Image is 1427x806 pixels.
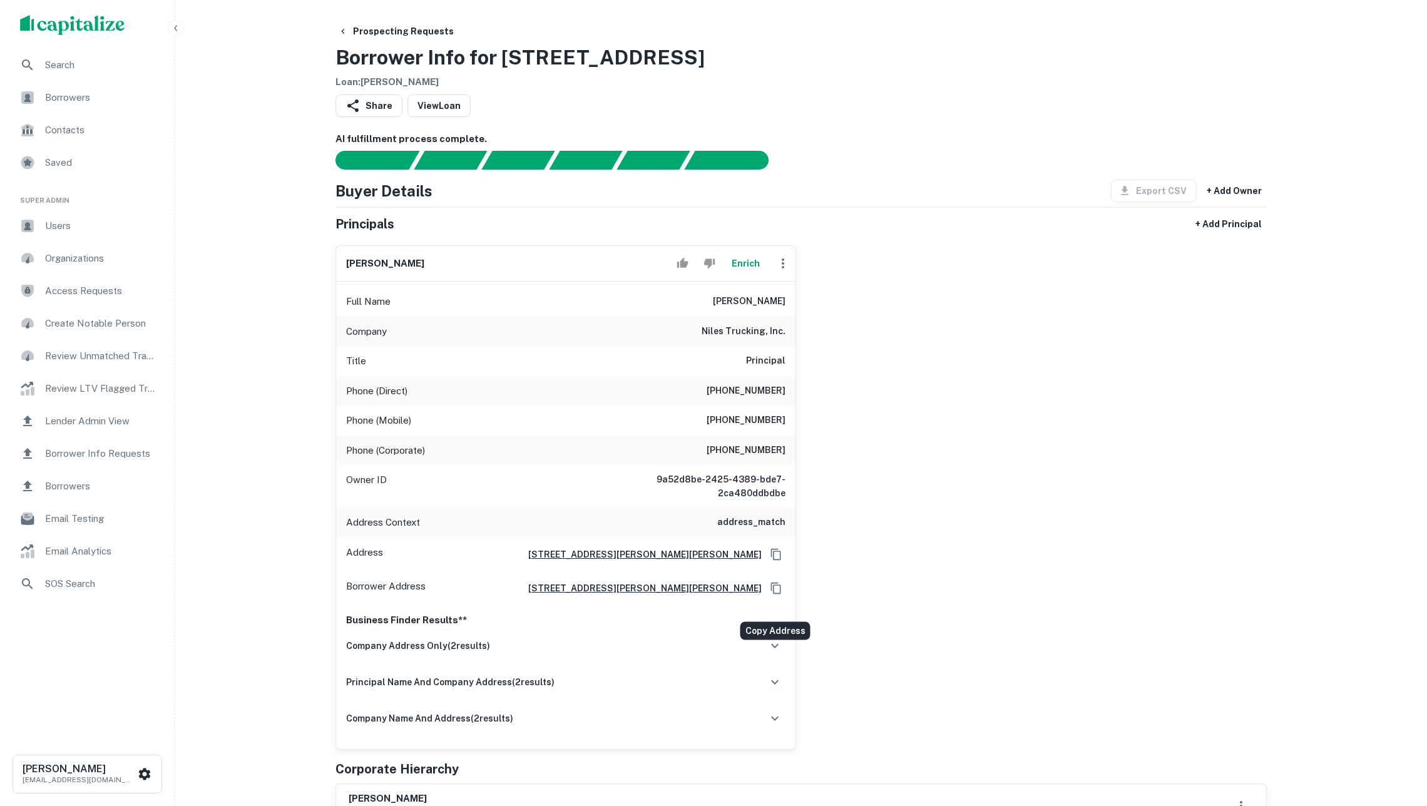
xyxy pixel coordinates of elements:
span: Review LTV Flagged Transactions [45,381,157,396]
a: Email Analytics [10,536,165,566]
span: Borrower Info Requests [45,446,157,461]
p: Phone (Corporate) [346,443,425,458]
h6: company name and address ( 2 results) [346,712,513,725]
h5: Corporate Hierarchy [335,760,459,778]
h6: AI fulfillment process complete. [335,132,1267,146]
div: Users [10,211,165,241]
a: ViewLoan [407,94,471,117]
a: [STREET_ADDRESS][PERSON_NAME][PERSON_NAME] [518,548,762,561]
button: Share [335,94,402,117]
span: Contacts [45,123,157,138]
div: Sending borrower request to AI... [320,151,414,170]
span: Saved [45,155,157,170]
a: Review LTV Flagged Transactions [10,374,165,404]
button: Copy Address [767,545,785,564]
span: Borrowers [45,479,157,494]
h6: principal name and company address ( 2 results) [346,675,555,689]
p: Company [346,324,387,339]
p: Borrower Address [346,579,426,598]
div: Borrowers [10,471,165,501]
h6: [PERSON_NAME] [346,257,424,271]
h6: [PERSON_NAME] [23,764,135,774]
p: Business Finder Results** [346,613,785,628]
div: Copy Address [740,622,811,640]
p: Owner ID [346,472,387,500]
a: Borrower Info Requests [10,439,165,469]
button: Reject [698,251,720,276]
span: Lender Admin View [45,414,157,429]
button: Accept [672,251,693,276]
h6: [PHONE_NUMBER] [707,384,785,399]
a: Create Notable Person [10,309,165,339]
h6: company address only ( 2 results) [346,639,490,653]
span: Borrowers [45,90,157,105]
button: Enrich [725,251,765,276]
h6: 9a52d8be-2425-4389-bde7-2ca480ddbdbe [635,472,785,500]
p: [EMAIL_ADDRESS][DOMAIN_NAME] [23,774,135,785]
span: Review Unmatched Transactions [45,349,157,364]
div: AI fulfillment process complete. [685,151,784,170]
span: Email Analytics [45,544,157,559]
h6: Loan : [PERSON_NAME] [335,75,705,89]
span: Email Testing [45,511,157,526]
button: Copy Address [767,579,785,598]
h6: [PERSON_NAME] [349,792,598,806]
a: Borrowers [10,83,165,113]
div: Principals found, AI now looking for contact information... [549,151,622,170]
h6: Principal [746,354,785,369]
p: Full Name [346,294,391,309]
button: + Add Owner [1202,180,1267,202]
button: [PERSON_NAME][EMAIL_ADDRESS][DOMAIN_NAME] [13,755,162,793]
a: Contacts [10,115,165,145]
img: capitalize-logo.png [20,15,125,35]
button: + Add Principal [1190,213,1267,235]
iframe: Chat Widget [1364,706,1427,766]
p: Title [346,354,366,369]
h6: [PHONE_NUMBER] [707,413,785,428]
a: Access Requests [10,276,165,306]
h6: niles trucking, inc. [702,324,785,339]
button: Prospecting Requests [333,20,459,43]
div: Principals found, still searching for contact information. This may take time... [616,151,690,170]
a: SOS Search [10,569,165,599]
h6: [PHONE_NUMBER] [707,443,785,458]
a: Saved [10,148,165,178]
h5: Principals [335,215,394,233]
p: Address [346,545,383,564]
a: Review Unmatched Transactions [10,341,165,371]
p: Phone (Mobile) [346,413,411,428]
a: Email Testing [10,504,165,534]
a: [STREET_ADDRESS][PERSON_NAME][PERSON_NAME] [518,581,762,595]
h6: [PERSON_NAME] [713,294,785,309]
span: Users [45,218,157,233]
div: Your request is received and processing... [414,151,487,170]
a: Lender Admin View [10,406,165,436]
p: Phone (Direct) [346,384,407,399]
p: Address Context [346,515,420,530]
a: Organizations [10,243,165,273]
h3: Borrower Info for [STREET_ADDRESS] [335,43,705,73]
span: Access Requests [45,283,157,298]
li: Super Admin [10,180,165,211]
a: Search [10,50,165,80]
span: Create Notable Person [45,316,157,331]
span: Organizations [45,251,157,266]
div: Documents found, AI parsing details... [481,151,555,170]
